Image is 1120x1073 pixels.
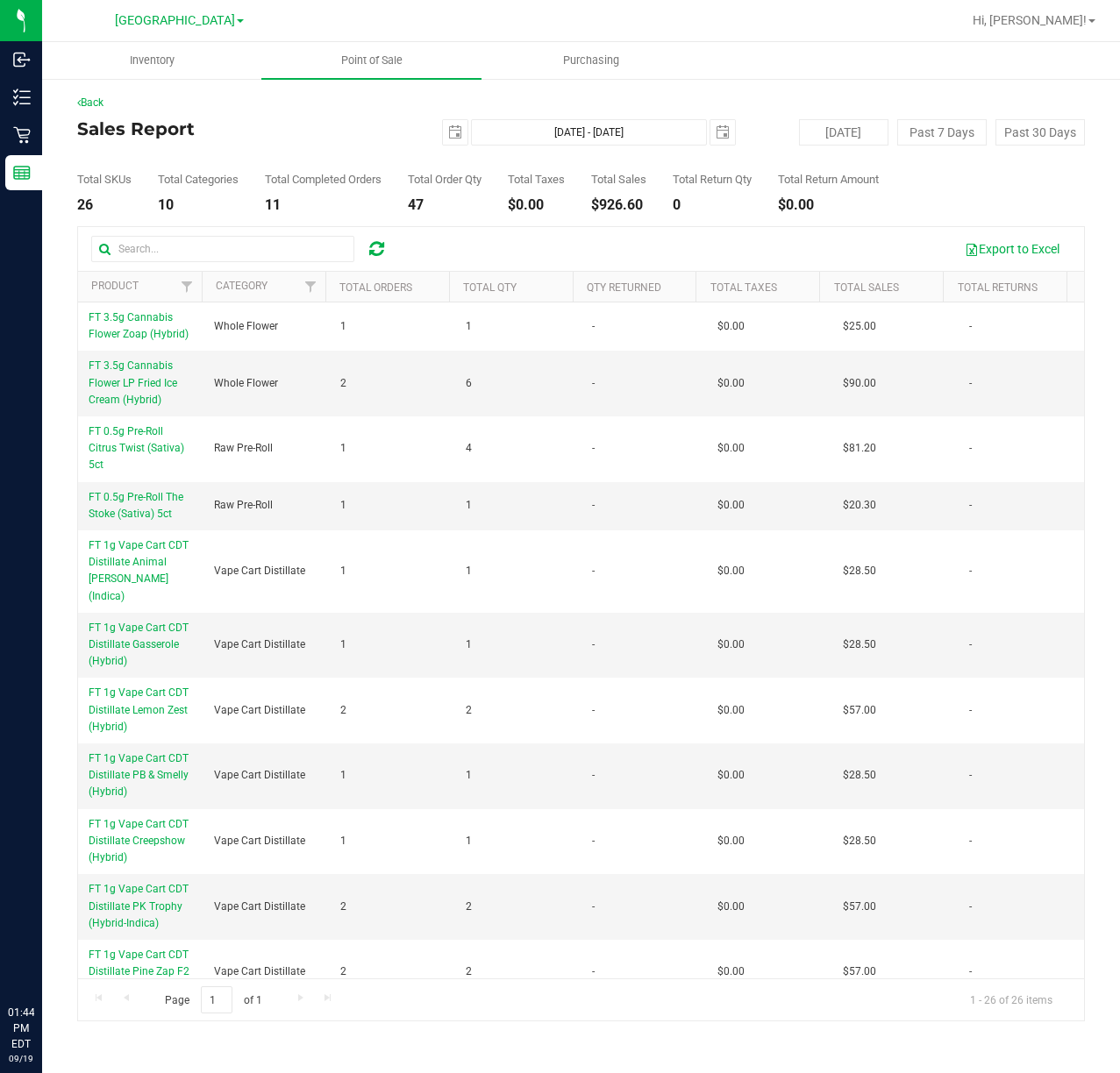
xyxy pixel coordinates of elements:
span: 6 [466,375,472,392]
span: FT 1g Vape Cart CDT Distillate PK Trophy (Hybrid-Indica) [89,883,189,928]
a: Product [91,280,139,292]
span: Purchasing [539,53,643,68]
inline-svg: Inventory [13,89,31,106]
span: Raw Pre-Roll [214,497,273,514]
span: $90.00 [843,375,876,392]
a: Point of Sale [261,42,481,79]
span: $0.00 [717,899,745,915]
span: 1 - 26 of 26 items [956,986,1066,1013]
a: Total Taxes [710,281,777,294]
span: FT 1g Vape Cart CDT Distillate Lemon Zest (Hybrid) [89,686,189,732]
a: Total Qty [463,281,517,294]
span: 2 [340,375,346,392]
inline-svg: Reports [13,164,31,181]
span: - [969,318,972,335]
span: 1 [340,636,346,653]
span: Whole Flower [214,318,278,335]
a: Filter [173,272,202,302]
input: Search... [91,236,354,262]
span: 1 [340,833,346,849]
span: $0.00 [717,636,745,653]
a: Filter [296,272,325,302]
div: Total Sales [591,174,646,185]
span: FT 0.5g Pre-Roll Citrus Twist (Sativa) 5ct [89,425,184,471]
span: - [592,833,595,849]
span: 1 [466,767,472,784]
span: $28.50 [843,833,876,849]
span: FT 1g Vape Cart CDT Distillate Creepshow (Hybrid) [89,818,189,863]
span: Raw Pre-Roll [214,440,273,457]
div: Total SKUs [77,174,132,185]
span: FT 1g Vape Cart CDT Distillate Animal [PERSON_NAME] (Indica) [89,539,189,602]
input: 1 [201,986,232,1013]
span: - [969,963,972,980]
iframe: Resource center [18,933,70,985]
span: - [592,318,595,335]
span: $0.00 [717,833,745,849]
div: Total Return Qty [673,174,752,185]
span: - [969,563,972,579]
span: FT 3.5g Cannabis Flower Zoap (Hybrid) [89,311,189,340]
span: $0.00 [717,440,745,457]
inline-svg: Inbound [13,51,31,68]
span: FT 1g Vape Cart CDT Distillate Pine Zap F2 (Hybrid) [89,949,189,994]
span: 2 [466,702,472,719]
span: Inventory [106,53,198,68]
span: - [969,440,972,457]
span: 1 [340,563,346,579]
span: Point of Sale [317,53,426,68]
span: $20.30 [843,497,876,514]
span: - [969,375,972,392]
span: - [592,963,595,980]
span: 1 [340,767,346,784]
a: Inventory [42,42,261,79]
span: - [969,767,972,784]
span: 2 [340,702,346,719]
span: $28.50 [843,636,876,653]
span: - [969,702,972,719]
span: - [592,497,595,514]
div: Total Categories [158,174,239,185]
span: $28.50 [843,563,876,579]
div: 10 [158,198,239,212]
span: - [592,899,595,915]
button: Past 30 Days [995,119,1085,146]
span: $57.00 [843,702,876,719]
h4: Sales Report [77,119,413,139]
span: 1 [466,497,472,514]
div: Total Taxes [508,174,565,185]
div: 26 [77,198,132,212]
span: $0.00 [717,702,745,719]
span: Vape Cart Distillate [214,702,305,719]
span: 1 [466,563,472,579]
span: Vape Cart Distillate [214,833,305,849]
div: $926.60 [591,198,646,212]
span: $25.00 [843,318,876,335]
button: [DATE] [799,119,888,146]
div: Total Completed Orders [265,174,382,185]
p: 09/19 [8,1052,34,1065]
span: $0.00 [717,375,745,392]
div: Total Order Qty [408,174,482,185]
a: Total Sales [834,281,899,294]
span: [GEOGRAPHIC_DATA] [115,13,235,28]
span: $0.00 [717,963,745,980]
span: $81.20 [843,440,876,457]
span: $28.50 [843,767,876,784]
span: FT 3.5g Cannabis Flower LP Fried Ice Cream (Hybrid) [89,359,177,405]
a: Back [77,96,103,109]
span: FT 1g Vape Cart CDT Distillate PB & Smelly (Hybrid) [89,752,189,798]
span: $0.00 [717,767,745,784]
span: $0.00 [717,318,745,335]
span: select [710,120,735,145]
span: Vape Cart Distillate [214,636,305,653]
span: FT 1g Vape Cart CDT Distillate Gasserole (Hybrid) [89,622,189,667]
div: $0.00 [778,198,879,212]
inline-svg: Retail [13,126,31,144]
span: - [592,767,595,784]
span: 4 [466,440,472,457]
span: - [592,702,595,719]
button: Export to Excel [953,234,1071,264]
div: 0 [673,198,752,212]
span: $57.00 [843,963,876,980]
